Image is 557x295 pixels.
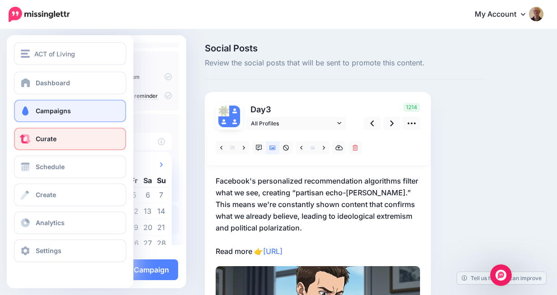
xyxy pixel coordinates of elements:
span: 1214 [403,103,420,112]
td: 13 [141,203,155,220]
span: Messages [120,235,151,241]
span: All Profiles [251,119,335,128]
td: 19 [127,219,141,235]
p: Hi there 👋 [18,64,163,79]
p: Day [246,103,347,116]
img: logo [18,17,33,32]
div: Recent message [19,114,162,123]
a: Curate [14,128,126,150]
td: 21 [155,219,168,235]
td: 28 [155,235,168,252]
img: user_default_image.png [218,116,229,127]
div: Send us a message [9,158,172,183]
a: My Account [466,4,543,26]
a: update reminder [115,92,158,100]
td: 27 [141,235,155,252]
img: Profile image for Justine [131,14,149,32]
span: Settings [36,247,61,254]
a: Create [14,184,126,206]
svg: Next Month [160,161,163,168]
button: ACT of Living [14,42,126,65]
td: 5 [127,187,141,203]
span: Curate [36,135,57,143]
img: Profile image for Justine [19,127,37,145]
td: 20 [141,219,155,235]
td: 26 [127,235,141,252]
td: 6 [141,187,155,203]
span: Dashboard [36,79,70,87]
img: user_default_image.png [229,106,240,116]
p: How can we help? [18,79,163,95]
span: Campaigns [36,107,71,115]
td: 12 [127,203,141,220]
span: Analytics [36,219,65,226]
img: 305758936_512871797509319_2846260157513458537_n-bsa135944.jpg [218,106,229,116]
span: Home [35,235,55,241]
th: Sa [141,174,155,187]
span: Review the social posts that will be sent to promote this content. [205,57,485,69]
a: Analytics [14,212,126,234]
span: Schedule [36,163,65,171]
img: user_default_image.png [229,116,240,127]
img: Missinglettr [9,7,70,22]
div: • 11h ago [94,136,124,146]
span: Social Posts [205,44,485,53]
a: Campaigns [14,100,126,122]
div: [PERSON_NAME] [40,136,93,146]
span: ACT of Living [34,49,75,59]
td: 14 [155,203,168,220]
a: [URL] [263,247,283,256]
a: Schedule [14,156,126,178]
td: 7 [155,187,168,203]
div: Profile image for JustineHi there, could you please let me know on which campaign this is ? :)[PE... [9,120,171,153]
th: Fr [127,174,141,187]
button: Messages [90,212,181,248]
span: Create [36,191,56,198]
iframe: Intercom live chat [490,264,512,286]
div: Recent messageProfile image for JustineHi there, could you please let me know on which campaign t... [9,106,172,153]
img: menu.png [21,50,30,58]
span: Hi there, could you please let me know on which campaign this is ? :) [40,128,260,135]
div: Send us a message [19,166,151,175]
a: All Profiles [246,117,346,130]
a: Settings [14,240,126,262]
p: Facebook's personalized recommendation algorithms filter what we see, creating “partisan echo-[PE... [216,175,420,257]
a: Tell us how we can improve [457,272,546,284]
span: 3 [266,105,271,114]
a: Dashboard [14,72,126,94]
div: Close [156,14,172,31]
th: Su [155,174,168,187]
